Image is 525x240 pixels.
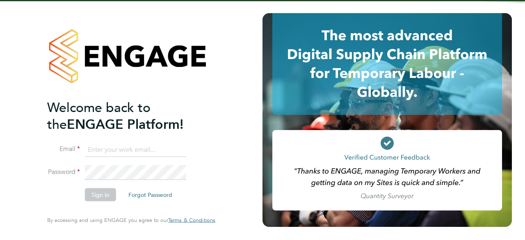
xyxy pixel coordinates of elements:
button: Forgot Password [122,188,179,201]
span: By accessing and using ENGAGE you agree to our [47,217,215,224]
label: Email [47,145,80,153]
span: Welcome back to the [47,99,151,132]
label: Password [47,168,80,176]
input: Enter your work email... [85,142,186,157]
h2: ENGAGE Platform! [47,99,207,133]
a: Terms & Conditions [168,217,215,224]
button: Sign In [85,188,116,201]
